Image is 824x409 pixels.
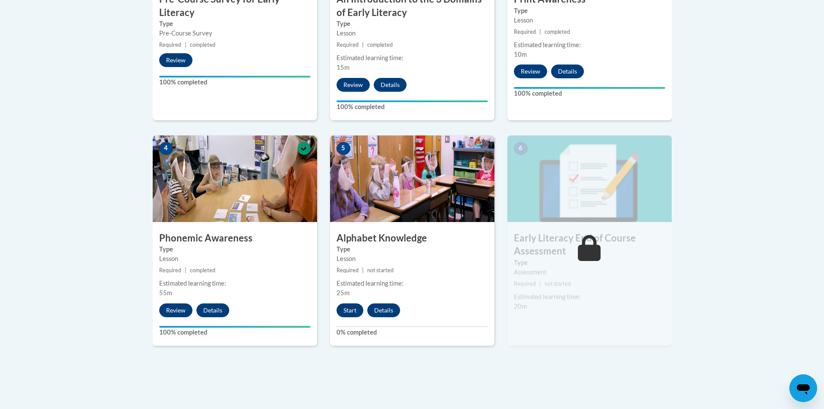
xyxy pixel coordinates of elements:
label: 0% completed [337,328,488,337]
div: Pre-Course Survey [159,29,311,38]
button: Details [551,64,584,78]
button: Review [337,78,370,92]
button: Review [514,64,547,78]
label: Type [159,19,311,29]
span: 15m [337,64,349,71]
div: Lesson [159,254,311,264]
img: Course Image [153,135,317,222]
span: | [362,267,364,274]
label: 100% completed [337,102,488,112]
label: Type [337,19,488,29]
span: | [362,42,364,48]
span: completed [367,42,393,48]
span: 55m [159,289,172,296]
label: 100% completed [159,328,311,337]
span: | [185,267,186,274]
span: 5 [337,142,350,155]
label: Type [159,245,311,254]
div: Lesson [514,16,665,25]
div: Estimated learning time: [337,53,488,63]
span: Required [159,42,181,48]
label: 100% completed [159,77,311,87]
h3: Alphabet Knowledge [330,232,494,245]
button: Review [159,53,192,67]
div: Assessment [514,267,665,277]
span: completed [190,42,215,48]
img: Course Image [507,135,672,222]
span: Required [159,267,181,274]
div: Estimated learning time: [337,279,488,288]
button: Details [374,78,407,92]
h3: Phonemic Awareness [153,232,317,245]
span: 10m [514,51,527,58]
span: Required [337,267,359,274]
div: Your progress [337,100,488,102]
span: Required [514,29,536,35]
span: Required [337,42,359,48]
div: Estimated learning time: [159,279,311,288]
span: completed [190,267,215,274]
div: Lesson [337,29,488,38]
button: Start [337,303,363,317]
span: | [539,29,541,35]
div: Your progress [159,326,311,328]
span: 4 [159,142,173,155]
div: Estimated learning time: [514,40,665,50]
label: Type [514,258,665,267]
div: Your progress [159,76,311,77]
span: 20m [514,303,527,310]
label: Type [514,6,665,16]
div: Lesson [337,254,488,264]
span: not started [367,267,394,274]
label: Type [337,245,488,254]
span: | [539,280,541,287]
span: | [185,42,186,48]
div: Estimated learning time: [514,292,665,302]
span: 6 [514,142,528,155]
button: Details [196,303,229,317]
span: Required [514,280,536,287]
div: Your progress [514,87,665,89]
span: 25m [337,289,349,296]
iframe: Button to launch messaging window [789,374,817,402]
span: completed [545,29,570,35]
span: not started [545,280,571,287]
label: 100% completed [514,89,665,98]
img: Course Image [330,135,494,222]
button: Details [367,303,400,317]
h3: Early Literacy End of Course Assessment [507,232,672,258]
button: Review [159,303,192,317]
